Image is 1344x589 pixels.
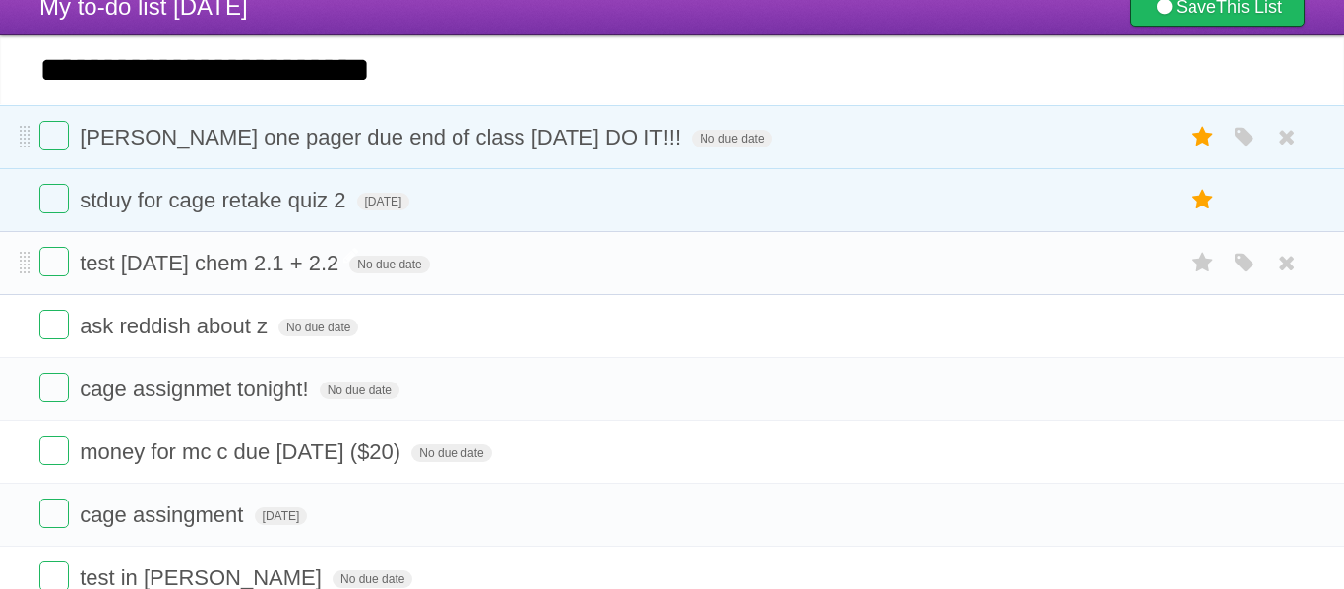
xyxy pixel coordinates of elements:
label: Star task [1185,247,1222,279]
span: No due date [278,319,358,336]
label: Done [39,436,69,465]
span: test [DATE] chem 2.1 + 2.2 [80,251,343,275]
span: No due date [333,570,412,588]
span: No due date [349,256,429,273]
span: cage assignmet tonight! [80,377,313,401]
label: Done [39,247,69,276]
span: cage assingment [80,502,248,527]
span: No due date [411,444,491,462]
span: [DATE] [357,193,410,210]
span: No due date [692,130,771,147]
span: [PERSON_NAME] one pager due end of class [DATE] DO IT!!! [80,125,686,149]
label: Done [39,499,69,528]
span: money for mc c due [DATE] ($20) [80,440,405,464]
span: stduy for cage retake quiz 2 [80,188,350,212]
label: Done [39,184,69,213]
label: Done [39,310,69,339]
label: Done [39,121,69,150]
label: Star task [1185,121,1222,153]
span: [DATE] [255,507,308,525]
span: No due date [320,382,399,399]
label: Star task [1185,184,1222,216]
label: Done [39,373,69,402]
span: ask reddish about z [80,314,273,338]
